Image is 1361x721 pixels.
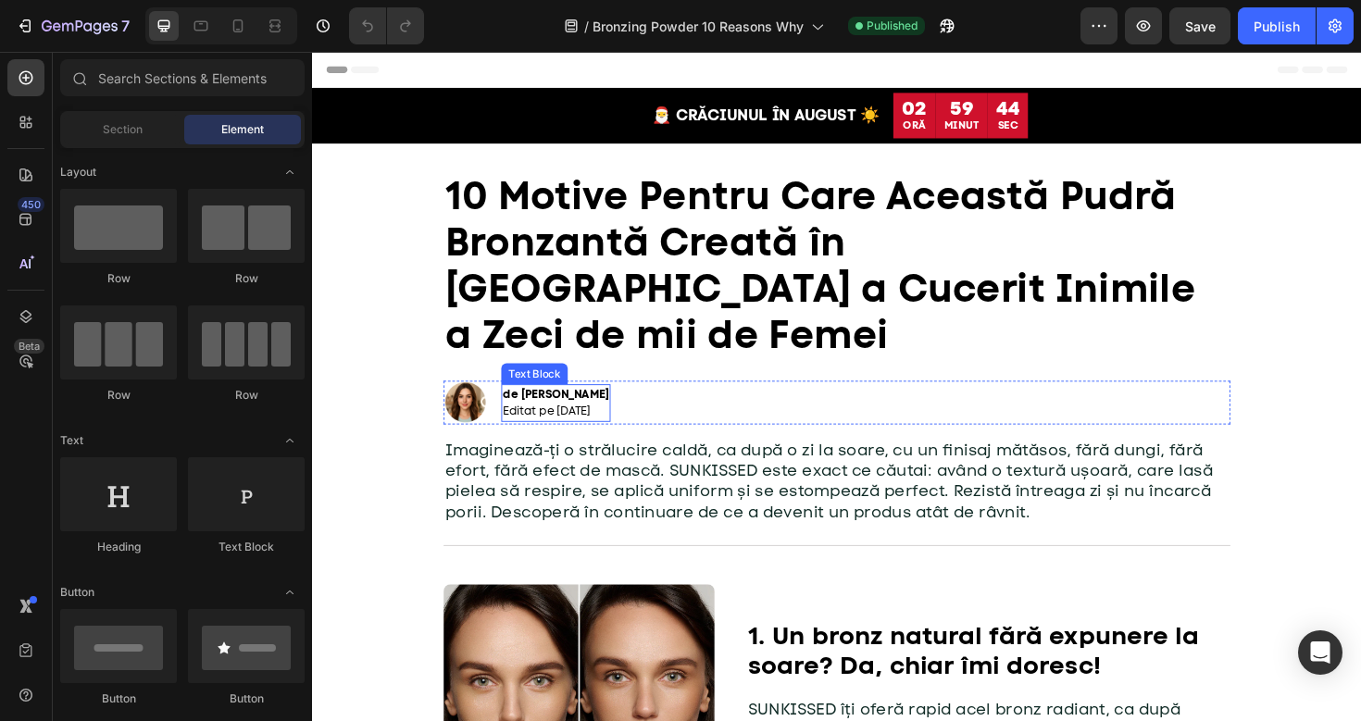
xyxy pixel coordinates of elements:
span: / [584,17,589,36]
div: Open Intercom Messenger [1298,630,1342,675]
span: Element [221,121,264,138]
div: 02 [625,47,651,74]
span: Published [867,18,918,34]
strong: 10 Motive Pentru Care Această Pudră Bronzantă Creată în [GEOGRAPHIC_DATA] a Cucerit Inimile a Zec... [141,125,935,326]
input: Search Sections & Elements [60,59,305,96]
p: Editat pe [DATE] [202,354,314,390]
img: gempages_485104230382699404-df396658-b0aa-4b1a-83e3-dd53a52b4039.png [139,348,185,394]
button: Save [1169,7,1230,44]
span: Section [103,121,143,138]
span: Imaginează-ți o strălucire caldă, ca după o zi la soare, cu un finisaj mătăsos, fără dungi, fără ... [141,410,954,497]
div: Button [60,690,177,707]
span: Layout [60,164,96,180]
div: Text Block [188,539,305,555]
p: MINUT [669,68,706,89]
span: Bronzing Powder 10 Reasons Why [593,17,804,36]
span: Button [60,584,94,601]
div: Publish [1254,17,1300,36]
p: ORĂ [625,68,651,89]
div: 59 [669,47,706,74]
strong: de [PERSON_NAME] [202,354,314,370]
button: 7 [7,7,138,44]
div: Row [60,270,177,287]
div: Row [60,387,177,404]
strong: 1. Un bronz natural fără expunere la soare? Da, chiar îmi doresc! [461,600,939,666]
div: Row [188,270,305,287]
div: Row [188,387,305,404]
span: Toggle open [275,157,305,187]
div: Text Block [204,332,267,349]
div: Heading [60,539,177,555]
div: Button [188,690,305,707]
span: Text [60,432,83,449]
p: 7 [121,15,130,37]
div: 450 [18,197,44,212]
button: Publish [1238,7,1316,44]
span: Toggle open [275,578,305,607]
div: Beta [14,339,44,354]
div: Undo/Redo [349,7,424,44]
p: SEC [725,68,749,89]
div: 44 [725,47,749,74]
iframe: Design area [312,52,1361,721]
strong: 🎅 CRĂCIUNUL ÎN AUGUST ☀️ [360,56,601,78]
span: Toggle open [275,426,305,455]
span: Save [1185,19,1216,34]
